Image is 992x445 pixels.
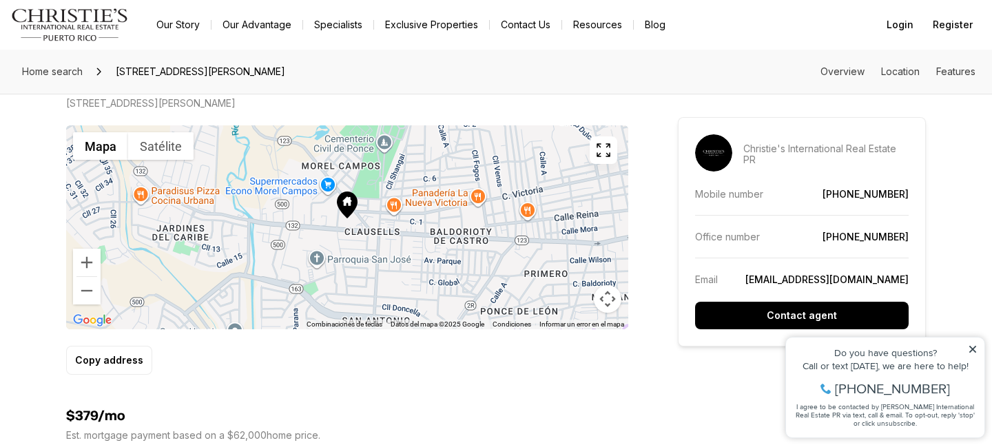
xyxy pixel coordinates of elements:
[66,408,628,424] h4: $379/mo
[17,61,88,83] a: Home search
[110,61,291,83] span: [STREET_ADDRESS][PERSON_NAME]
[211,15,302,34] a: Our Advantage
[490,15,561,34] button: Contact Us
[66,430,628,441] p: Est. mortgage payment based on a $62,000 home price.
[73,132,128,160] button: Mostrar mapa de calles
[881,65,920,77] a: Skip to: Location
[924,11,981,39] button: Register
[70,311,115,329] img: Google
[820,65,865,77] a: Skip to: Overview
[66,98,236,109] p: [STREET_ADDRESS][PERSON_NAME]
[14,31,199,41] div: Do you have questions?
[303,15,373,34] a: Specialists
[374,15,489,34] a: Exclusive Properties
[562,15,633,34] a: Resources
[936,65,975,77] a: Skip to: Features
[11,8,129,41] img: logo
[539,320,624,328] a: Informar un error en el mapa
[743,143,909,165] p: Christie's International Real Estate PR
[695,273,718,285] p: Email
[820,66,975,77] nav: Page section menu
[493,320,531,328] a: Condiciones (se abre en una nueva pestaña)
[66,346,152,375] button: Copy address
[887,19,913,30] span: Login
[73,249,101,276] button: Acercar
[307,320,382,329] button: Combinaciones de teclas
[695,302,909,329] button: Contact agent
[634,15,676,34] a: Blog
[22,65,83,77] span: Home search
[73,277,101,304] button: Alejar
[75,355,143,366] p: Copy address
[823,231,909,242] a: [PHONE_NUMBER]
[767,310,837,321] p: Contact agent
[823,188,909,200] a: [PHONE_NUMBER]
[145,15,211,34] a: Our Story
[17,85,196,111] span: I agree to be contacted by [PERSON_NAME] International Real Estate PR via text, call & email. To ...
[391,320,484,328] span: Datos del mapa ©2025 Google
[128,132,194,160] button: Mostrar imágenes satelitales
[933,19,973,30] span: Register
[14,44,199,54] div: Call or text [DATE], we are here to help!
[70,311,115,329] a: Abrir esta área en Google Maps (se abre en una ventana nueva)
[745,273,909,285] a: [EMAIL_ADDRESS][DOMAIN_NAME]
[695,188,763,200] p: Mobile number
[695,231,760,242] p: Office number
[594,285,621,313] button: Controles de visualización del mapa
[56,65,172,79] span: [PHONE_NUMBER]
[878,11,922,39] button: Login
